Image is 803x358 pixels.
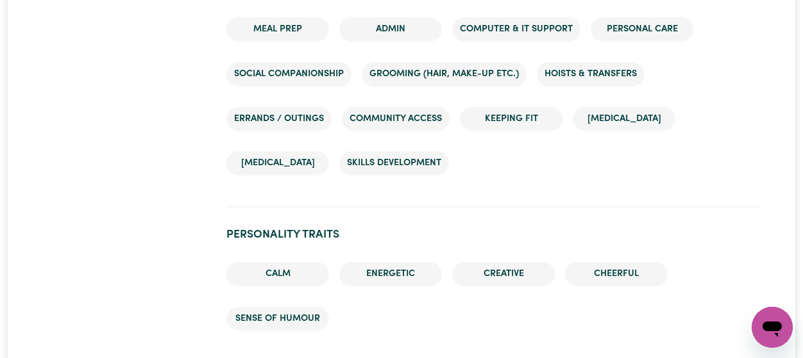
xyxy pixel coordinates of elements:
iframe: Button to launch messaging window, conversation in progress [752,307,793,348]
li: Admin [339,17,442,42]
li: Skills Development [339,151,449,175]
li: Cheerful [565,262,668,286]
li: Personal care [591,17,693,42]
li: Hoists & transfers [537,62,645,86]
li: Sense of Humour [226,307,329,331]
li: Creative [452,262,555,286]
li: Calm [226,262,329,286]
h2: Personality traits [226,228,759,241]
li: [MEDICAL_DATA] [573,107,675,131]
li: Energetic [339,262,442,286]
li: Errands / Outings [226,107,332,131]
li: Meal prep [226,17,329,42]
li: Keeping fit [460,107,562,131]
li: Community access [342,107,450,131]
li: [MEDICAL_DATA] [226,151,329,175]
li: Grooming (hair, make-up etc.) [362,62,527,86]
li: Social companionship [226,62,351,86]
li: Computer & IT Support [452,17,580,42]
